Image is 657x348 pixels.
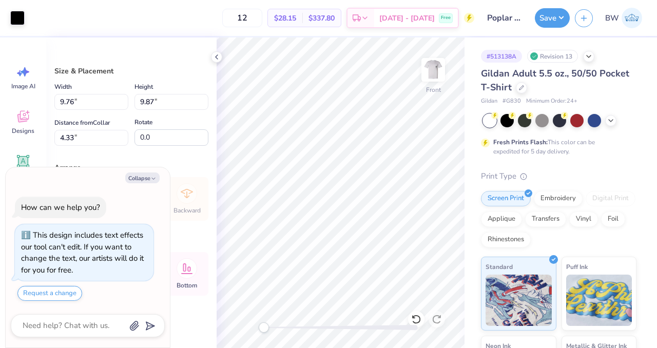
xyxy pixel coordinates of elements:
[479,8,530,28] input: Untitled Design
[493,138,548,146] strong: Fresh Prints Flash:
[17,286,82,301] button: Request a change
[481,50,522,63] div: # 513138A
[134,81,153,93] label: Height
[21,230,144,275] div: This design includes text effects our tool can't edit. If you want to change the text, our artist...
[601,211,625,227] div: Foil
[622,8,642,28] img: Brooke Williams
[586,191,635,206] div: Digital Print
[379,13,435,24] span: [DATE] - [DATE]
[481,170,636,182] div: Print Type
[535,8,570,28] button: Save
[54,162,208,173] div: Arrange
[486,275,552,326] img: Standard
[134,116,152,128] label: Rotate
[125,172,160,183] button: Collapse
[503,97,521,106] span: # G830
[527,50,578,63] div: Revision 13
[423,60,443,80] img: Front
[426,85,441,94] div: Front
[481,232,531,247] div: Rhinestones
[21,202,100,212] div: How can we help you?
[222,9,262,27] input: – –
[493,138,620,156] div: This color can be expedited for 5 day delivery.
[481,67,629,93] span: Gildan Adult 5.5 oz., 50/50 Pocket T-Shirt
[308,13,335,24] span: $337.80
[441,14,451,22] span: Free
[526,97,577,106] span: Minimum Order: 24 +
[11,82,35,90] span: Image AI
[566,261,588,272] span: Puff Ink
[569,211,598,227] div: Vinyl
[601,8,647,28] a: BW
[54,66,208,76] div: Size & Placement
[481,97,497,106] span: Gildan
[605,12,619,24] span: BW
[12,127,34,135] span: Designs
[481,211,522,227] div: Applique
[486,261,513,272] span: Standard
[177,281,197,289] span: Bottom
[534,191,583,206] div: Embroidery
[566,275,632,326] img: Puff Ink
[525,211,566,227] div: Transfers
[54,117,110,129] label: Distance from Collar
[259,322,269,333] div: Accessibility label
[481,191,531,206] div: Screen Print
[274,13,296,24] span: $28.15
[54,81,72,93] label: Width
